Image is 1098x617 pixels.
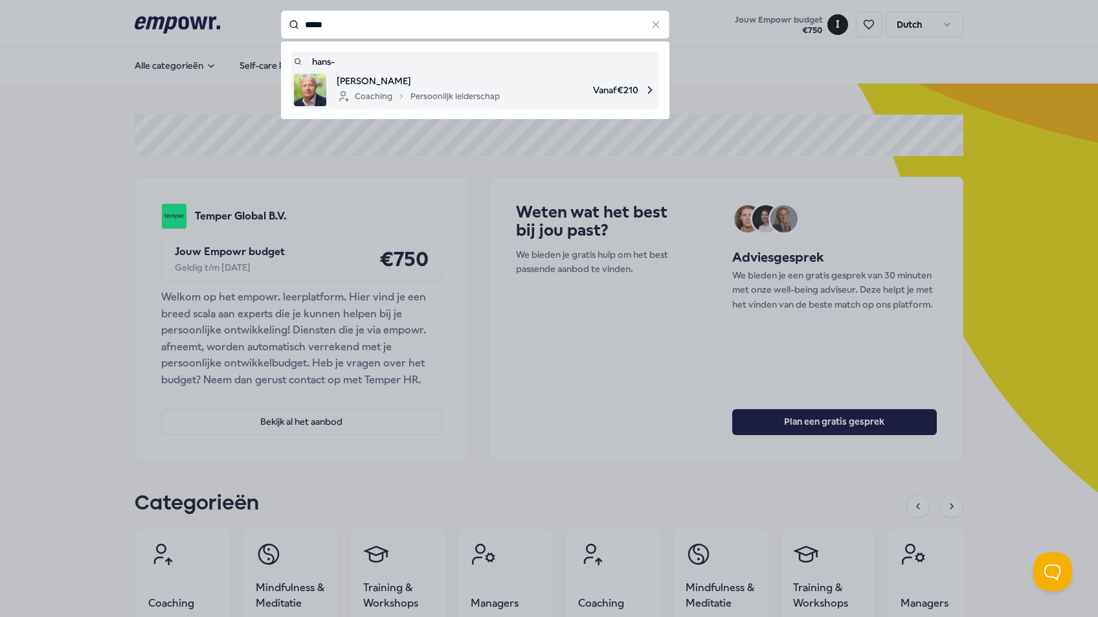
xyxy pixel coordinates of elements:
a: hans- [294,54,656,69]
a: product image[PERSON_NAME]CoachingPersoonlijk leiderschapVanaf€210 [294,74,656,106]
div: Coaching Persoonlijk leiderschap [337,89,500,104]
span: [PERSON_NAME] [337,74,500,88]
iframe: Help Scout Beacon - Open [1033,552,1072,591]
img: product image [294,74,326,106]
span: Vanaf € 210 [510,74,656,106]
input: Search for products, categories or subcategories [281,10,669,39]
